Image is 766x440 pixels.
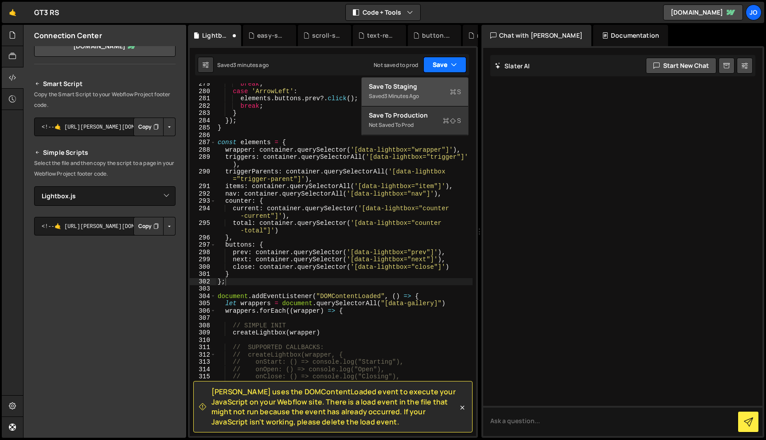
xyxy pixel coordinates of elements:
div: scroll-scaling.js [312,31,340,40]
div: 315 [190,373,216,381]
div: Chat with [PERSON_NAME] [481,25,591,46]
div: 284 [190,117,216,125]
span: S [443,116,461,125]
div: 285 [190,124,216,132]
div: 306 [190,307,216,315]
button: Copy [133,217,164,236]
div: 299 [190,256,216,263]
div: 296 [190,234,216,242]
div: 292 [190,190,216,198]
div: 318 [190,395,216,403]
textarea: <!--🤙 [URL][PERSON_NAME][DOMAIN_NAME]> <script>document.addEventListener("DOMContentLoaded", func... [34,217,176,236]
div: 300 [190,263,216,271]
h2: Simple Scripts [34,147,176,158]
button: Copy [133,118,164,136]
a: [DOMAIN_NAME] [663,4,743,20]
div: Button group with nested dropdown [133,118,176,136]
div: 288 [190,146,216,154]
div: button.js [422,31,450,40]
div: 305 [190,300,216,307]
a: 🤙 [2,2,23,23]
div: 301 [190,271,216,278]
div: 317 [190,388,216,395]
div: 279 [190,80,216,88]
div: 316 [190,381,216,388]
div: 307 [190,314,216,322]
p: Copy the Smart Script to your Webflow Project footer code. [34,89,176,110]
div: 280 [190,88,216,95]
div: 313 [190,358,216,366]
a: Jo [746,4,762,20]
div: GT3 RS [34,7,59,18]
textarea: <!--🤙 [URL][PERSON_NAME][DOMAIN_NAME]> <script>document.addEventListener("DOMContentLoaded", func... [34,118,176,136]
div: 3 minutes ago [233,61,269,69]
div: 310 [190,337,216,344]
div: navigation.js [477,31,505,40]
div: easy-scroll.js [257,31,285,40]
div: text-reveal.js [367,31,395,40]
button: Code + Tools [346,4,420,20]
div: 314 [190,366,216,373]
div: 312 [190,351,216,359]
div: 3 minutes ago [384,92,419,100]
div: 283 [190,110,216,117]
iframe: YouTube video player [34,250,176,330]
div: Not saved to prod [374,61,418,69]
div: Saved [217,61,269,69]
div: Save to Staging [369,82,461,91]
a: [DOMAIN_NAME] [34,35,176,57]
div: 320 [190,410,216,417]
h2: Slater AI [495,62,530,70]
div: 286 [190,132,216,139]
button: Save to StagingS Saved3 minutes ago [362,78,468,106]
h2: Connection Center [34,31,102,40]
h2: Smart Script [34,79,176,89]
div: 308 [190,322,216,330]
span: S [450,87,461,96]
div: 293 [190,197,216,205]
div: 303 [190,285,216,293]
div: 319 [190,402,216,410]
div: 309 [190,329,216,337]
span: [PERSON_NAME] uses the DOMContentLoaded event to execute your JavaScript on your Webflow site. Th... [211,387,458,427]
div: 282 [190,102,216,110]
div: 287 [190,139,216,146]
div: 289 [190,153,216,168]
div: 291 [190,183,216,190]
div: 298 [190,249,216,256]
div: 304 [190,293,216,300]
div: Saved [369,91,461,102]
div: 302 [190,278,216,286]
div: 290 [190,168,216,183]
button: Save to ProductionS Not saved to prod [362,106,468,135]
div: Save to Production [369,111,461,120]
div: Button group with nested dropdown [133,217,176,236]
div: 294 [190,205,216,220]
button: Start new chat [646,58,716,74]
div: Documentation [593,25,668,46]
button: Save [423,57,466,73]
iframe: YouTube video player [34,336,176,416]
div: Lightbox.js [202,31,231,40]
p: Select the file and then copy the script to a page in your Webflow Project footer code. [34,158,176,179]
div: 295 [190,220,216,234]
div: 297 [190,241,216,249]
div: 281 [190,95,216,102]
div: 311 [190,344,216,351]
div: Not saved to prod [369,120,461,130]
